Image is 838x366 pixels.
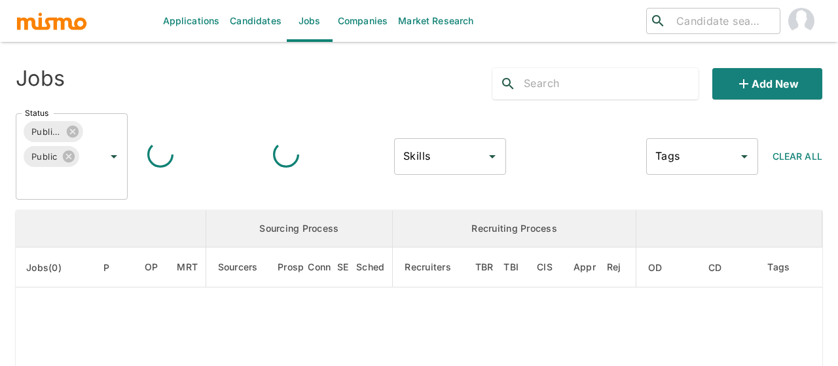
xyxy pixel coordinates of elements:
[636,247,697,287] th: Onboarding Date
[492,68,524,100] button: search
[648,260,680,276] span: OD
[393,210,636,247] th: Recruiting Process
[26,260,79,276] span: Jobs(0)
[105,147,123,166] button: Open
[788,8,814,34] img: Maia Reyes
[354,247,393,287] th: Sched
[308,247,334,287] th: Connections
[483,147,501,166] button: Open
[16,11,88,31] img: logo
[500,247,525,287] th: To Be Interviewed
[335,247,354,287] th: Sent Emails
[671,12,774,30] input: Candidate search
[393,247,472,287] th: Recruiters
[570,247,604,287] th: Approved
[206,210,393,247] th: Sourcing Process
[735,147,754,166] button: Open
[712,68,822,100] button: Add new
[24,146,79,167] div: Public
[16,65,65,92] h4: Jobs
[100,247,134,287] th: Priority
[134,247,173,287] th: Open Positions
[524,73,699,94] input: Search
[278,247,308,287] th: Prospects
[757,247,807,287] th: Tags
[773,151,822,162] span: Clear All
[604,247,636,287] th: Rejected
[24,121,83,142] div: Published
[24,124,69,139] span: Published
[472,247,500,287] th: To Be Reviewed
[24,149,65,164] span: Public
[25,107,48,119] label: Status
[173,247,206,287] th: Market Research Total
[708,260,739,276] span: CD
[525,247,570,287] th: Client Interview Scheduled
[103,260,126,276] span: P
[698,247,757,287] th: Created At
[206,247,278,287] th: Sourcers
